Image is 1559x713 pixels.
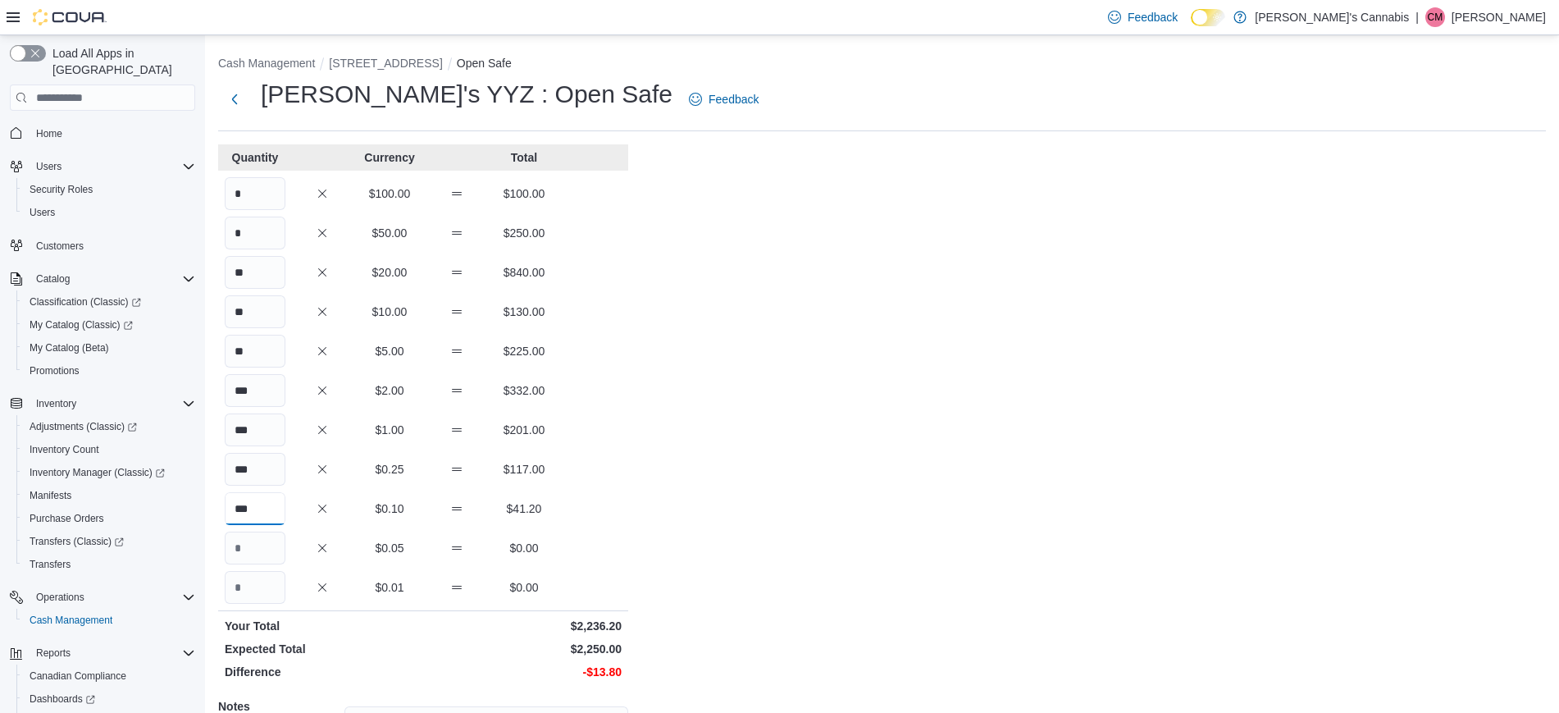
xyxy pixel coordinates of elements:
[3,392,202,415] button: Inventory
[709,91,759,107] span: Feedback
[16,553,202,576] button: Transfers
[30,535,124,548] span: Transfers (Classic)
[23,509,111,528] a: Purchase Orders
[16,178,202,201] button: Security Roles
[225,453,285,486] input: Quantity
[1255,7,1409,27] p: [PERSON_NAME]'s Cannabis
[23,666,195,686] span: Canadian Compliance
[16,359,202,382] button: Promotions
[494,540,554,556] p: $0.00
[218,57,315,70] button: Cash Management
[30,183,93,196] span: Security Roles
[30,692,95,706] span: Dashboards
[23,463,195,482] span: Inventory Manager (Classic)
[3,121,202,144] button: Home
[218,55,1546,75] nav: An example of EuiBreadcrumbs
[30,614,112,627] span: Cash Management
[329,57,442,70] button: [STREET_ADDRESS]
[359,579,420,596] p: $0.01
[494,149,554,166] p: Total
[23,532,130,551] a: Transfers (Classic)
[30,643,77,663] button: Reports
[225,492,285,525] input: Quantity
[16,336,202,359] button: My Catalog (Beta)
[225,256,285,289] input: Quantity
[359,149,420,166] p: Currency
[30,295,141,309] span: Classification (Classic)
[16,507,202,530] button: Purchase Orders
[23,180,99,199] a: Security Roles
[23,338,195,358] span: My Catalog (Beta)
[23,292,148,312] a: Classification (Classic)
[494,422,554,438] p: $201.00
[426,664,622,680] p: -$13.80
[16,201,202,224] button: Users
[682,83,765,116] a: Feedback
[225,641,420,657] p: Expected Total
[23,361,86,381] a: Promotions
[36,591,84,604] span: Operations
[23,486,195,505] span: Manifests
[1128,9,1178,25] span: Feedback
[23,440,106,459] a: Inventory Count
[1415,7,1419,27] p: |
[23,666,133,686] a: Canadian Compliance
[261,78,672,111] h1: [PERSON_NAME]'s YYZ : Open Safe
[30,124,69,144] a: Home
[30,512,104,525] span: Purchase Orders
[359,500,420,517] p: $0.10
[30,394,195,414] span: Inventory
[23,555,195,574] span: Transfers
[494,382,554,399] p: $332.00
[494,500,554,517] p: $41.20
[30,587,195,607] span: Operations
[426,641,622,657] p: $2,250.00
[225,217,285,249] input: Quantity
[225,149,285,166] p: Quantity
[23,463,171,482] a: Inventory Manager (Classic)
[30,341,109,354] span: My Catalog (Beta)
[23,689,195,709] span: Dashboards
[494,304,554,320] p: $130.00
[23,417,144,436] a: Adjustments (Classic)
[16,530,202,553] a: Transfers (Classic)
[30,269,195,289] span: Catalog
[3,234,202,258] button: Customers
[225,664,420,680] p: Difference
[494,461,554,478] p: $117.00
[36,240,84,253] span: Customers
[30,318,133,331] span: My Catalog (Classic)
[225,335,285,368] input: Quantity
[36,160,62,173] span: Users
[1452,7,1546,27] p: [PERSON_NAME]
[23,532,195,551] span: Transfers (Classic)
[36,127,62,140] span: Home
[30,269,76,289] button: Catalog
[225,374,285,407] input: Quantity
[30,489,71,502] span: Manifests
[30,587,91,607] button: Operations
[218,83,251,116] button: Next
[426,618,622,634] p: $2,236.20
[23,417,195,436] span: Adjustments (Classic)
[1191,26,1192,27] span: Dark Mode
[16,313,202,336] a: My Catalog (Classic)
[23,509,195,528] span: Purchase Orders
[494,343,554,359] p: $225.00
[30,394,83,414] button: Inventory
[30,235,195,256] span: Customers
[3,642,202,665] button: Reports
[23,610,195,630] span: Cash Management
[359,264,420,281] p: $20.00
[16,461,202,484] a: Inventory Manager (Classic)
[23,292,195,312] span: Classification (Classic)
[494,264,554,281] p: $840.00
[494,225,554,241] p: $250.00
[23,338,116,358] a: My Catalog (Beta)
[3,267,202,290] button: Catalog
[30,157,195,176] span: Users
[16,290,202,313] a: Classification (Classic)
[36,647,71,660] span: Reports
[23,180,195,199] span: Security Roles
[30,157,68,176] button: Users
